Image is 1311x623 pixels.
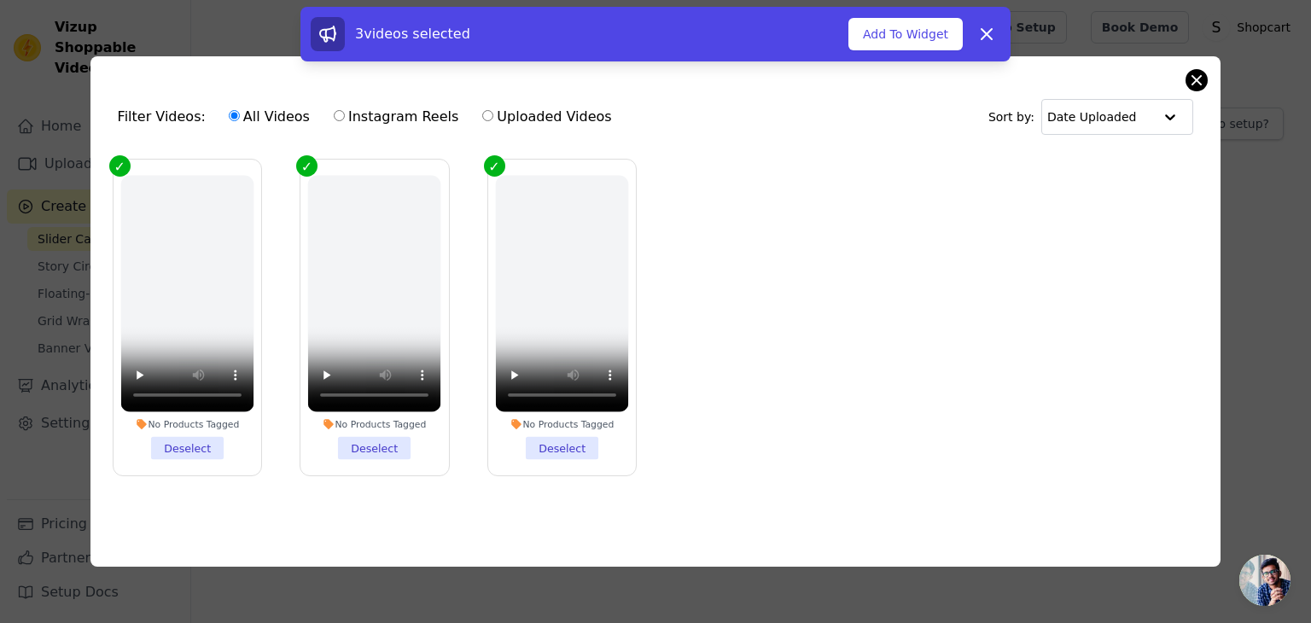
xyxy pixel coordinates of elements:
div: Sort by: [988,99,1194,135]
span: 3 videos selected [355,26,470,42]
button: Close modal [1186,70,1207,90]
label: All Videos [228,106,311,128]
div: No Products Tagged [495,418,628,430]
div: No Products Tagged [308,418,441,430]
div: No Products Tagged [120,418,253,430]
div: Filter Videos: [118,97,621,137]
div: Open chat [1239,555,1291,606]
label: Instagram Reels [333,106,459,128]
button: Add To Widget [848,18,963,50]
label: Uploaded Videos [481,106,612,128]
